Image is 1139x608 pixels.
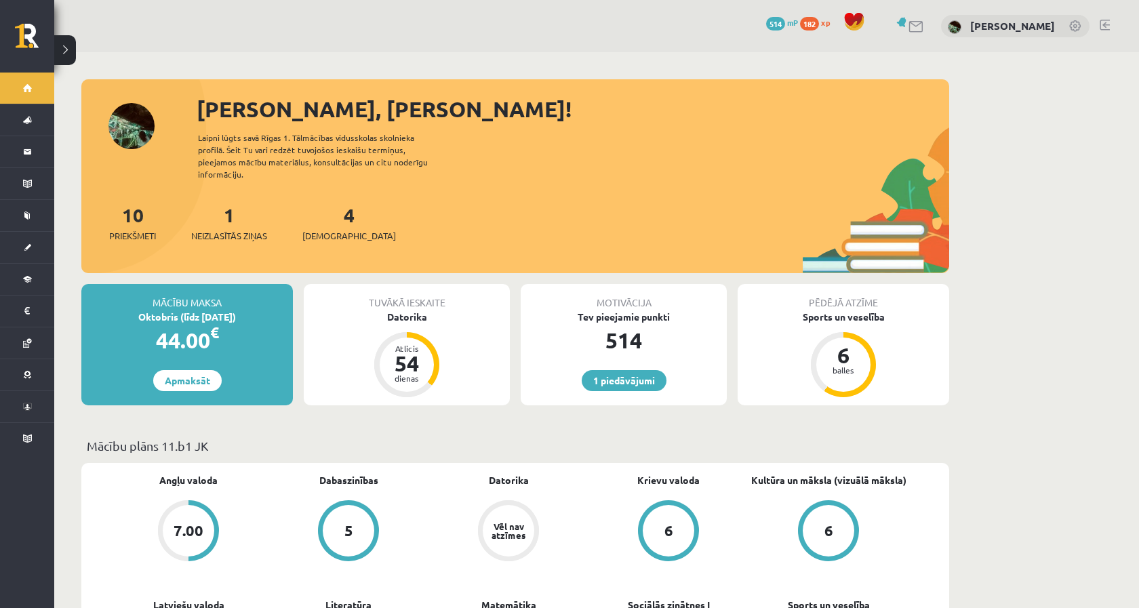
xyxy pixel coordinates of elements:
[521,284,727,310] div: Motivācija
[197,93,949,125] div: [PERSON_NAME], [PERSON_NAME]!
[304,284,510,310] div: Tuvākā ieskaite
[489,522,527,540] div: Vēl nav atzīmes
[970,19,1055,33] a: [PERSON_NAME]
[787,17,798,28] span: mP
[386,344,427,352] div: Atlicis
[428,500,588,564] a: Vēl nav atzīmes
[81,284,293,310] div: Mācību maksa
[751,473,906,487] a: Kultūra un māksla (vizuālā māksla)
[823,344,864,366] div: 6
[302,203,396,243] a: 4[DEMOGRAPHIC_DATA]
[738,310,949,324] div: Sports un veselība
[664,523,673,538] div: 6
[386,374,427,382] div: dienas
[81,324,293,357] div: 44.00
[174,523,203,538] div: 7.00
[304,310,510,324] div: Datorika
[304,310,510,399] a: Datorika Atlicis 54 dienas
[87,437,944,455] p: Mācību plāns 11.b1 JK
[15,24,54,58] a: Rīgas 1. Tālmācības vidusskola
[800,17,819,31] span: 182
[800,17,837,28] a: 182 xp
[738,310,949,399] a: Sports un veselība 6 balles
[108,500,268,564] a: 7.00
[109,229,156,243] span: Priekšmeti
[344,523,353,538] div: 5
[109,203,156,243] a: 10Priekšmeti
[191,229,267,243] span: Neizlasītās ziņas
[823,366,864,374] div: balles
[319,473,378,487] a: Dabaszinības
[81,310,293,324] div: Oktobris (līdz [DATE])
[637,473,700,487] a: Krievu valoda
[738,284,949,310] div: Pēdējā atzīme
[268,500,428,564] a: 5
[582,370,666,391] a: 1 piedāvājumi
[766,17,798,28] a: 514 mP
[824,523,833,538] div: 6
[948,20,961,34] img: Marta Cekula
[198,131,452,180] div: Laipni lūgts savā Rīgas 1. Tālmācības vidusskolas skolnieka profilā. Šeit Tu vari redzēt tuvojošo...
[159,473,218,487] a: Angļu valoda
[748,500,908,564] a: 6
[588,500,748,564] a: 6
[302,229,396,243] span: [DEMOGRAPHIC_DATA]
[210,323,219,342] span: €
[386,352,427,374] div: 54
[153,370,222,391] a: Apmaksāt
[489,473,529,487] a: Datorika
[766,17,785,31] span: 514
[521,324,727,357] div: 514
[191,203,267,243] a: 1Neizlasītās ziņas
[821,17,830,28] span: xp
[521,310,727,324] div: Tev pieejamie punkti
